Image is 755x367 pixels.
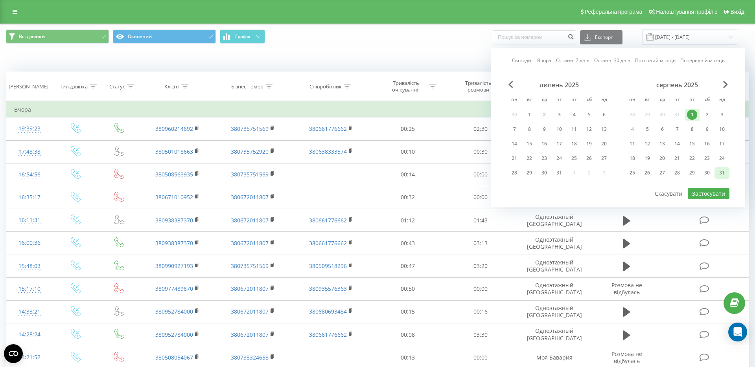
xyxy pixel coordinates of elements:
div: липень 2025 [507,81,611,89]
td: 00:32 [372,186,444,209]
td: Вчора [6,102,749,117]
td: 00:15 [372,300,444,323]
td: 00:00 [444,163,516,186]
div: 16 [539,139,549,149]
td: Одноэтажный [GEOGRAPHIC_DATA] [517,209,592,232]
a: 380672011807 [231,217,269,224]
button: Всі дзвінки [6,29,109,44]
div: 2 [539,110,549,120]
div: ср 6 серп 2025 р. [655,123,670,135]
div: 18 [627,153,637,163]
a: 380638333574 [309,148,347,155]
div: чт 31 лип 2025 р. [552,167,567,179]
div: чт 28 серп 2025 р. [670,167,685,179]
abbr: середа [538,94,550,106]
abbr: четвер [553,94,565,106]
div: 13 [599,124,609,134]
abbr: неділя [716,94,728,106]
div: 29 [687,168,697,178]
a: 380508563935 [155,171,193,178]
div: нд 3 серп 2025 р. [714,109,729,121]
a: 380661776662 [309,125,347,132]
td: 00:10 [372,140,444,163]
div: 4 [569,110,579,120]
div: сб 5 лип 2025 р. [582,109,597,121]
div: 14 [509,139,519,149]
abbr: вівторок [523,94,535,106]
div: 15:17:10 [14,281,45,297]
div: Тривалість розмови [457,80,499,93]
td: 00:00 [444,277,516,300]
div: 1 [524,110,534,120]
a: 380938387370 [155,239,193,247]
div: чт 17 лип 2025 р. [552,138,567,150]
div: 15 [524,139,534,149]
span: Всі дзвінки [19,33,45,40]
div: вт 5 серп 2025 р. [640,123,655,135]
div: 17 [717,139,727,149]
span: Реферальна програма [585,9,643,15]
div: 25 [627,168,637,178]
a: 380938387370 [155,217,193,224]
div: 19 [584,139,594,149]
a: 380672011807 [231,285,269,292]
a: Попередній місяць [680,57,725,64]
div: Тип дзвінка [60,83,88,90]
div: 31 [554,168,564,178]
abbr: п’ятниця [568,94,580,106]
td: 03:30 [444,323,516,346]
div: вт 29 лип 2025 р. [522,167,537,179]
div: пт 8 серп 2025 р. [685,123,700,135]
div: ср 16 лип 2025 р. [537,138,552,150]
div: 6 [599,110,609,120]
div: 16:54:56 [14,167,45,182]
abbr: неділя [598,94,610,106]
div: вт 19 серп 2025 р. [640,152,655,164]
div: 23 [702,153,712,163]
div: 29 [524,168,534,178]
a: 380735751569 [231,125,269,132]
a: 380508054067 [155,354,193,361]
div: 15 [687,139,697,149]
div: пн 25 серп 2025 р. [625,167,640,179]
div: 22 [524,153,534,163]
div: 5 [642,124,652,134]
div: ср 2 лип 2025 р. [537,109,552,121]
div: пт 25 лип 2025 р. [567,152,582,164]
div: пт 11 лип 2025 р. [567,123,582,135]
a: 380735751569 [231,171,269,178]
abbr: п’ятниця [686,94,698,106]
a: 380672011807 [231,308,269,315]
div: сб 9 серп 2025 р. [700,123,714,135]
a: 380960214692 [155,125,193,132]
div: 8 [524,124,534,134]
div: 11 [627,139,637,149]
div: вт 12 серп 2025 р. [640,138,655,150]
a: Поточний місяць [635,57,676,64]
button: Графік [220,29,265,44]
div: сб 2 серп 2025 р. [700,109,714,121]
td: 03:20 [444,255,516,277]
div: 28 [509,168,519,178]
div: пт 29 серп 2025 р. [685,167,700,179]
div: 30 [702,168,712,178]
div: 7 [672,124,682,134]
div: 10 [554,124,564,134]
div: пт 15 серп 2025 р. [685,138,700,150]
div: 12 [642,139,652,149]
a: 380509518296 [309,262,347,270]
a: 380672011807 [231,331,269,338]
td: 01:12 [372,209,444,232]
td: 00:25 [372,117,444,140]
div: чт 3 лип 2025 р. [552,109,567,121]
button: Експорт [580,30,622,44]
td: 00:43 [372,232,444,255]
td: Одноэтажный [GEOGRAPHIC_DATA] [517,300,592,323]
div: [PERSON_NAME] [9,83,48,90]
div: ср 23 лип 2025 р. [537,152,552,164]
button: Застосувати [688,188,729,199]
div: сб 23 серп 2025 р. [700,152,714,164]
span: Графік [235,34,250,39]
div: 16:00:36 [14,235,45,251]
div: 15:48:03 [14,259,45,274]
